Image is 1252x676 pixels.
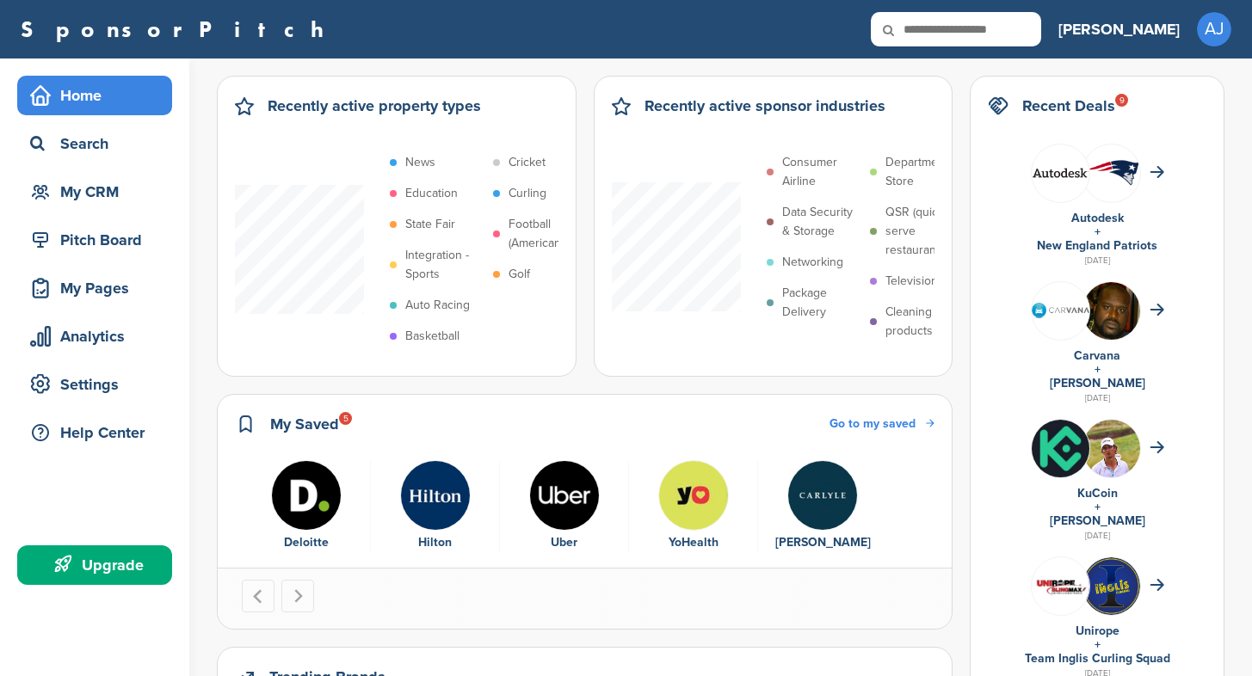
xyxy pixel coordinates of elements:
[1032,557,1089,615] img: 308633180 592082202703760 345377490651361792 n
[830,416,916,431] span: Go to my saved
[1050,513,1145,528] a: [PERSON_NAME]
[1058,10,1180,48] a: [PERSON_NAME]
[1022,94,1115,118] h2: Recent Deals
[1115,94,1128,107] div: 9
[782,153,861,191] p: Consumer Airline
[1077,486,1118,501] a: KuCoin
[17,76,172,115] a: Home
[1074,348,1120,363] a: Carvana
[1076,624,1119,638] a: Unirope
[767,460,879,553] a: Eowf0nlc 400x400 [PERSON_NAME]
[885,153,965,191] p: Department Store
[26,550,172,581] div: Upgrade
[1037,238,1157,253] a: New England Patriots
[988,253,1206,268] div: [DATE]
[500,460,629,553] div: 3 of 5
[1095,500,1101,514] a: +
[1032,420,1089,477] img: jmj71fb 400x400
[509,265,530,284] p: Golf
[26,224,172,255] div: Pitch Board
[1095,224,1101,239] a: +
[1032,168,1089,178] img: Data
[405,296,470,315] p: Auto Racing
[782,203,861,241] p: Data Security & Storage
[1082,159,1140,186] img: Data?1415811651
[782,284,861,322] p: Package Delivery
[405,153,435,172] p: News
[638,533,749,552] div: YoHealth
[509,215,588,253] p: Football (American)
[758,460,887,553] div: 5 of 5
[1082,557,1140,615] img: Iga3kywp 400x400
[242,460,371,553] div: 1 of 5
[281,580,314,612] button: Next slide
[988,390,1206,406] div: [DATE]
[17,220,172,260] a: Pitch Board
[782,253,843,272] p: Networking
[17,413,172,452] a: Help Center
[1095,637,1101,652] a: +
[629,460,758,553] div: 4 of 5
[26,176,172,207] div: My CRM
[988,528,1206,544] div: [DATE]
[270,412,339,436] h2: My Saved
[405,215,455,234] p: State Fair
[658,460,729,531] img: 525644331 17898828333253369 2166898335964047711 n
[1058,17,1180,41] h3: [PERSON_NAME]
[405,246,484,284] p: Integration - Sports
[787,460,858,531] img: Eowf0nlc 400x400
[379,460,490,553] a: 4uokuseq 400x400 Hilton
[379,533,490,552] div: Hilton
[17,124,172,163] a: Search
[405,184,458,203] p: Education
[271,460,342,531] img: 6arvzd p 400x400
[885,303,965,341] p: Cleaning products
[509,460,620,553] a: Uber logo Uber
[767,533,879,552] div: [PERSON_NAME]
[885,272,938,291] p: Television
[1025,651,1170,666] a: Team Inglis Curling Squad
[26,273,172,304] div: My Pages
[17,365,172,404] a: Settings
[250,533,361,552] div: Deloitte
[529,460,600,531] img: Uber logo
[885,203,965,260] p: QSR (quick serve restaurant)
[339,412,352,425] div: 5
[26,417,172,448] div: Help Center
[17,545,172,585] a: Upgrade
[509,533,620,552] div: Uber
[1050,376,1145,390] a: [PERSON_NAME]
[830,415,934,433] a: Go to my saved
[1095,362,1101,377] a: +
[1197,12,1231,46] span: AJ
[509,153,546,172] p: Cricket
[17,316,172,356] a: Analytics
[1071,211,1124,225] a: Autodesk
[17,268,172,308] a: My Pages
[242,580,274,612] button: Go to last slide
[26,369,172,400] div: Settings
[509,184,546,203] p: Curling
[1082,420,1140,501] img: Open uri20141112 64162 1m4tozd?1415806781
[371,460,500,553] div: 2 of 5
[645,94,885,118] h2: Recently active sponsor industries
[250,460,361,553] a: 6arvzd p 400x400 Deloitte
[268,94,481,118] h2: Recently active property types
[1032,303,1089,317] img: Carvana logo
[17,172,172,212] a: My CRM
[400,460,471,531] img: 4uokuseq 400x400
[1082,282,1140,349] img: Shaquille o'neal in 2011 (cropped)
[21,18,335,40] a: SponsorPitch
[405,327,459,346] p: Basketball
[26,321,172,352] div: Analytics
[638,460,749,553] a: 525644331 17898828333253369 2166898335964047711 n YoHealth
[26,128,172,159] div: Search
[26,80,172,111] div: Home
